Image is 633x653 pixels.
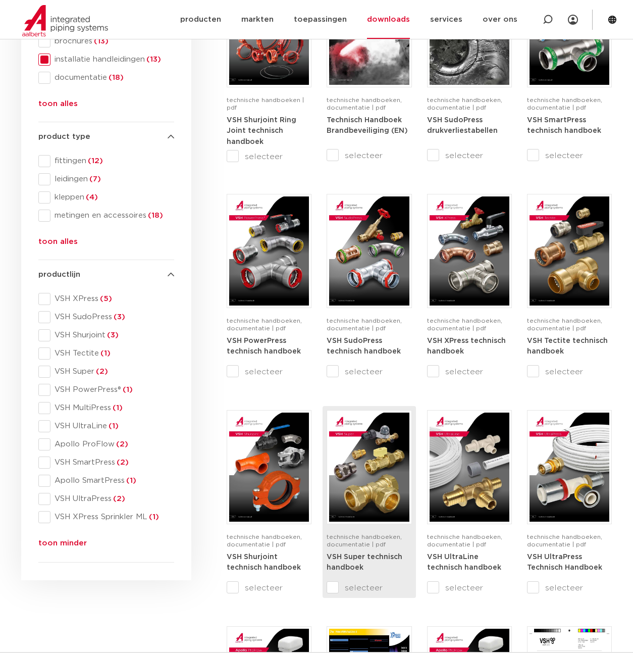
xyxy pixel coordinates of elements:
span: VSH MultiPress [50,403,174,413]
span: (12) [86,157,103,165]
span: (18) [146,212,163,219]
span: (3) [112,313,125,321]
span: metingen en accessoires [50,211,174,221]
img: VSH-Super_A4TM_5007411-2022-2.1_NL-1-pdf.jpg [329,413,409,522]
strong: Technisch Handboek Brandbeveiliging (EN) [327,117,408,135]
img: VSH-UltraPress_A4TM_5008751_2025_3.0_NL-pdf.jpg [530,413,609,522]
span: technische handboeken, documentatie | pdf [327,318,402,331]
strong: VSH Shurjoint Ring Joint technisch handboek [227,117,296,145]
div: VSH XPress Sprinkler ML(1) [38,511,174,523]
div: VSH UltraPress(2) [38,493,174,505]
div: fittingen(12) [38,155,174,167]
a: VSH SmartPress technisch handboek [527,116,601,135]
label: selecteer [227,150,311,163]
img: VSH-Tectite_A4TM_5009376-2024-2.0_NL-pdf.jpg [530,196,609,306]
span: technische handboeken, documentatie | pdf [327,534,402,547]
span: brochures [50,36,174,46]
div: VSH PowerPress®(1) [38,384,174,396]
span: VSH SmartPress [50,458,174,468]
strong: VSH XPress technisch handboek [427,337,506,356]
span: (1) [107,422,119,430]
span: (4) [84,193,98,201]
span: leidingen [50,174,174,184]
a: VSH PowerPress technisch handboek [227,337,301,356]
span: VSH SudoPress [50,312,174,322]
label: selecteer [427,149,512,162]
label: selecteer [527,149,612,162]
span: (1) [99,349,111,357]
label: selecteer [227,366,311,378]
a: Technisch Handboek Brandbeveiliging (EN) [327,116,408,135]
strong: VSH UltraPress Technisch Handboek [527,554,602,572]
span: (2) [112,495,125,503]
label: selecteer [527,366,612,378]
span: technische handboeken, documentatie | pdf [427,318,502,331]
div: VSH XPress(5) [38,293,174,305]
span: (2) [115,459,129,466]
label: selecteer [527,582,612,594]
span: (1) [125,477,136,484]
label: selecteer [327,366,411,378]
div: VSH Tectite(1) [38,347,174,360]
a: VSH SudoPress drukverliestabellen [427,116,498,135]
label: selecteer [327,582,411,594]
a: VSH SudoPress technisch handboek [327,337,401,356]
div: installatie handleidingen(13) [38,54,174,66]
div: Apollo ProFlow(2) [38,438,174,450]
a: VSH Super technisch handboek [327,553,402,572]
span: VSH XPress [50,294,174,304]
img: VSH-UltraLine_A4TM_5010216_2022_1.0_NL-pdf.jpg [430,413,509,522]
div: brochures(13) [38,35,174,47]
a: VSH UltraLine technisch handboek [427,553,501,572]
a: VSH Shurjoint Ring Joint technisch handboek [227,116,296,145]
div: documentatie(18) [38,72,174,84]
span: VSH UltraLine [50,421,174,431]
img: VSH-Shurjoint_A4TM_5008731_2024_3.0_EN-pdf.jpg [229,413,309,522]
span: (1) [111,404,123,412]
span: technische handboeken, documentatie | pdf [427,534,502,547]
span: VSH UltraPress [50,494,174,504]
span: (1) [147,513,159,521]
h4: productlijn [38,269,174,281]
strong: VSH SudoPress drukverliestabellen [427,117,498,135]
button: toon alles [38,236,78,252]
span: installatie handleidingen [50,55,174,65]
span: VSH Tectite [50,348,174,359]
strong: VSH SmartPress technisch handboek [527,117,601,135]
span: technische handboeken, documentatie | pdf [227,534,302,547]
div: VSH SmartPress(2) [38,457,174,469]
span: technische handboeken, documentatie | pdf [527,97,602,111]
label: selecteer [427,582,512,594]
span: (2) [115,440,128,448]
label: selecteer [427,366,512,378]
strong: VSH Tectite technisch handboek [527,337,608,356]
img: VSH-XPress_A4TM_5008762_2025_4.1_NL-pdf.jpg [430,196,509,306]
a: VSH Shurjoint technisch handboek [227,553,301,572]
span: technische handboeken, documentatie | pdf [227,318,302,331]
div: VSH SudoPress(3) [38,311,174,323]
label: selecteer [227,582,311,594]
button: toon minder [38,537,87,554]
span: (13) [145,56,161,63]
div: Apollo SmartPress(1) [38,475,174,487]
div: leidingen(7) [38,173,174,185]
span: (3) [105,331,119,339]
span: technische handboeken, documentatie | pdf [527,534,602,547]
button: toon alles [38,98,78,114]
div: VSH UltraLine(1) [38,420,174,432]
span: (7) [88,175,101,183]
span: kleppen [50,192,174,203]
span: technische handboeken | pdf [227,97,304,111]
div: VSH MultiPress(1) [38,402,174,414]
span: technische handboeken, documentatie | pdf [427,97,502,111]
span: fittingen [50,156,174,166]
span: (13) [92,37,109,45]
span: Apollo ProFlow [50,439,174,449]
span: (18) [107,74,124,81]
div: kleppen(4) [38,191,174,204]
span: VSH Super [50,367,174,377]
